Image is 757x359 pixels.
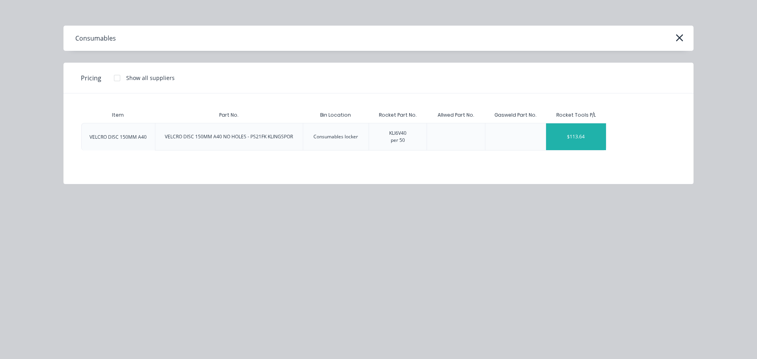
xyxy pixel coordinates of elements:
[314,105,357,125] div: Bin Location
[106,105,130,125] div: Item
[89,134,147,141] div: VELCRO DISC 150MM A40
[488,105,543,125] div: Gasweld Part No.
[556,112,596,119] div: Rocket Tools P/L
[373,105,423,125] div: Rocket Part No.
[389,130,406,144] div: KLI6V40 per 50
[75,33,116,43] div: Consumables
[546,123,606,150] div: $113.64
[213,105,244,125] div: Part No.
[431,105,480,125] div: Allwed Part No.
[165,133,293,140] div: VELCRO DISC 150MM A40 NO HOLES - PS21FK KLINGSPOR
[126,74,175,82] div: Show all suppliers
[313,133,358,140] div: Consumables locker
[81,73,101,83] span: Pricing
